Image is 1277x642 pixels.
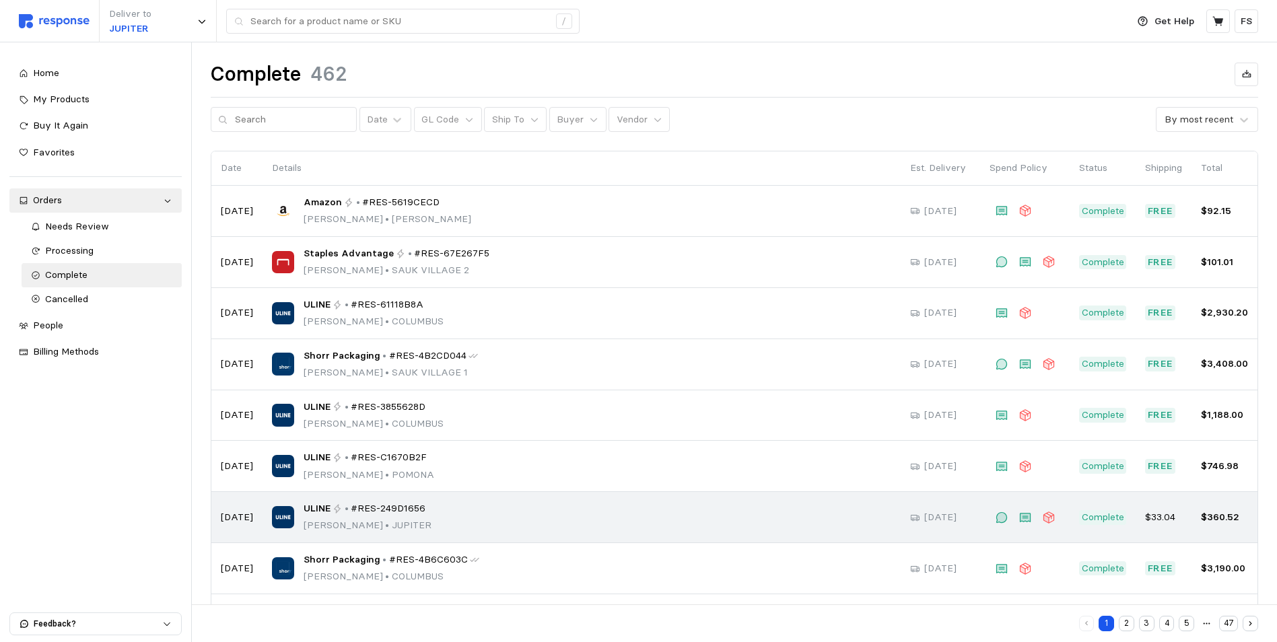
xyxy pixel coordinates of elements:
img: Amazon [272,200,294,222]
input: Search [235,108,349,132]
p: • [345,450,349,465]
p: Complete [1082,459,1124,474]
button: Ship To [484,107,547,133]
button: 5 [1179,616,1194,631]
p: Free [1148,357,1173,371]
button: 3 [1139,616,1154,631]
a: Processing [22,239,182,263]
span: ULINE [304,501,331,516]
p: Status [1079,161,1126,176]
button: 2 [1119,616,1134,631]
span: My Products [33,93,90,105]
span: • [383,315,392,327]
p: Spend Policy [990,161,1060,176]
p: [DATE] [924,255,957,270]
p: Total [1201,161,1248,176]
a: Home [9,61,182,85]
p: Date [221,161,253,176]
p: [DATE] [924,459,957,474]
p: [PERSON_NAME] SAUK VILLAGE 1 [304,365,479,380]
p: $3,190.00 [1201,561,1248,576]
button: 1 [1099,616,1114,631]
p: Est. Delivery [910,161,971,176]
p: [PERSON_NAME] SAUK VILLAGE 2 [304,263,490,278]
p: [DATE] [924,510,957,525]
span: People [33,319,63,331]
span: #RES-5619CECD [362,195,440,210]
p: $746.98 [1201,459,1248,474]
span: • [383,366,392,378]
img: ULINE [272,506,294,528]
p: [DATE] [221,204,253,219]
h1: Complete [211,61,301,87]
a: Needs Review [22,215,182,239]
img: ULINE [272,455,294,477]
p: Free [1148,561,1173,576]
p: Get Help [1154,14,1194,29]
p: Complete [1082,408,1124,423]
span: Cancelled [45,293,88,305]
span: Staples Advantage [304,246,394,261]
p: $92.15 [1201,204,1248,219]
p: JUPITER [109,22,151,36]
input: Search for a product name or SKU [250,9,549,34]
img: Shorr Packaging [272,353,294,375]
span: Buy It Again [33,119,88,131]
button: GL Code [414,107,482,133]
span: Favorites [33,146,75,158]
p: Complete [1082,306,1124,320]
img: ULINE [272,302,294,324]
a: People [9,314,182,338]
p: Complete [1082,255,1124,270]
img: Staples Advantage [272,251,294,273]
p: Shipping [1145,161,1182,176]
span: ULINE [304,450,331,465]
button: Buyer [549,107,607,133]
p: Buyer [557,112,584,127]
p: [PERSON_NAME] [PERSON_NAME] [304,212,471,227]
a: Buy It Again [9,114,182,138]
button: Feedback? [10,613,181,635]
a: My Products [9,87,182,112]
p: Complete [1082,510,1124,525]
p: $360.52 [1201,510,1248,525]
span: Processing [45,244,94,256]
p: [DATE] [924,306,957,320]
button: Vendor [609,107,670,133]
p: $3,408.00 [1201,357,1248,371]
p: Vendor [617,112,648,127]
p: [DATE] [221,459,253,474]
p: [DATE] [924,204,957,219]
span: #RES-67E267F5 [414,246,489,261]
img: ULINE [272,404,294,426]
p: [DATE] [221,306,253,320]
span: #RES-249D1656 [351,501,425,516]
button: Get Help [1130,9,1202,34]
p: FS [1241,14,1252,29]
p: Feedback? [34,618,162,630]
a: Orders [9,188,182,213]
p: [PERSON_NAME] JUPITER [304,518,432,533]
a: Cancelled [22,287,182,312]
p: [DATE] [221,357,253,371]
p: Free [1148,408,1173,423]
p: Free [1148,306,1173,320]
p: $2,930.20 [1201,306,1248,320]
p: $101.01 [1201,255,1248,270]
button: 47 [1219,616,1238,631]
p: [PERSON_NAME] COLUMBUS [304,314,444,329]
a: Complete [22,263,182,287]
p: [PERSON_NAME] COLUMBUS [304,569,480,584]
span: Shorr Packaging [304,349,380,363]
p: [DATE] [221,561,253,576]
span: Complete [45,269,88,281]
p: Complete [1082,561,1124,576]
span: Needs Review [45,220,109,232]
p: Free [1148,459,1173,474]
p: [DATE] [924,357,957,371]
p: $1,188.00 [1201,408,1248,423]
p: • [382,349,386,363]
span: #RES-4B2CD044 [389,349,467,363]
h1: 462 [310,61,347,87]
p: [DATE] [924,408,957,423]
